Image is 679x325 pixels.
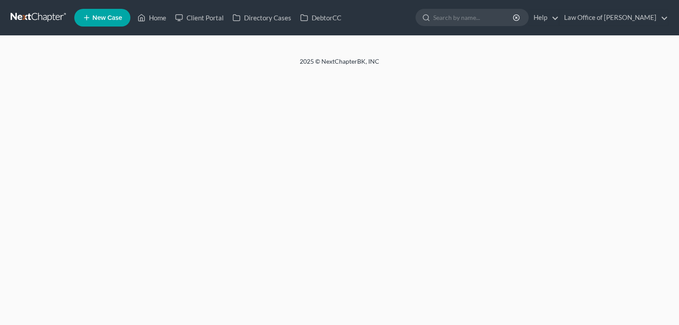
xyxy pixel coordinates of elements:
[92,15,122,21] span: New Case
[529,10,559,26] a: Help
[433,9,514,26] input: Search by name...
[560,10,668,26] a: Law Office of [PERSON_NAME]
[133,10,171,26] a: Home
[296,10,346,26] a: DebtorCC
[88,57,591,73] div: 2025 © NextChapterBK, INC
[171,10,228,26] a: Client Portal
[228,10,296,26] a: Directory Cases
